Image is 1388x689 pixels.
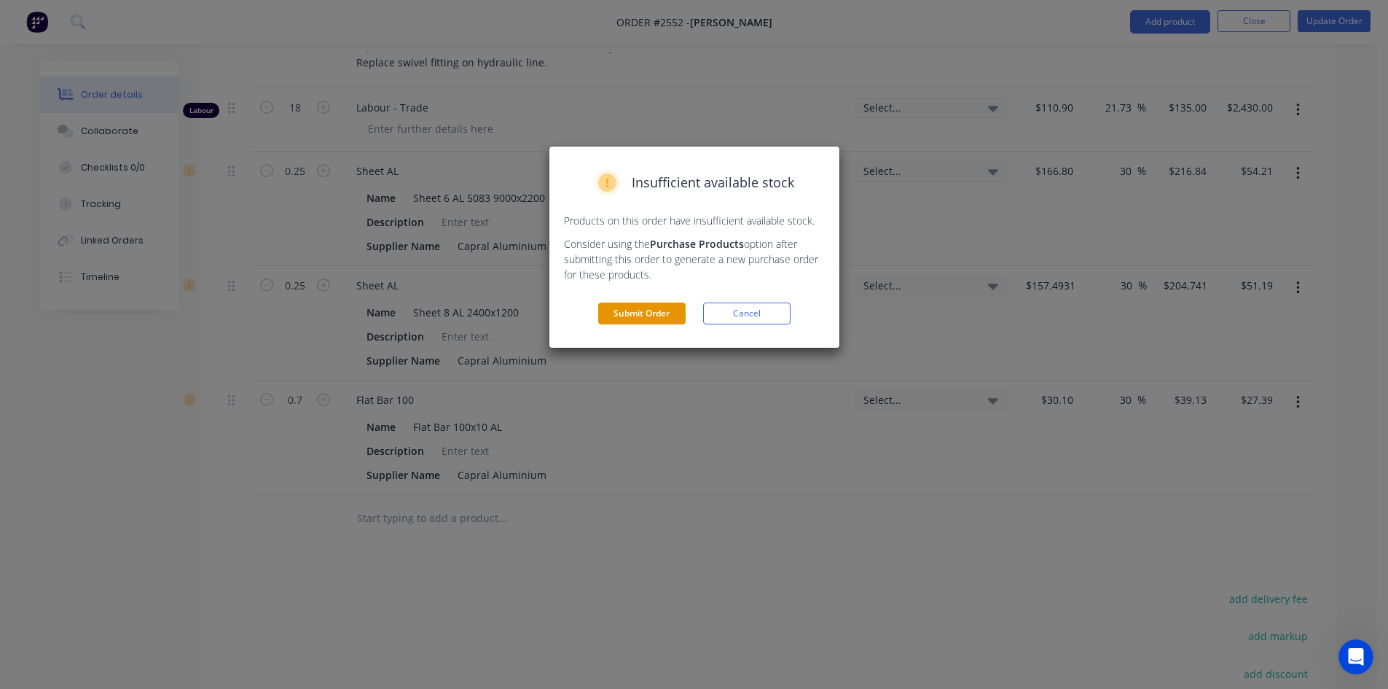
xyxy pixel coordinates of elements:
[598,303,686,324] button: Submit Order
[564,213,825,228] p: Products on this order have insufficient available stock.
[564,236,825,282] p: Consider using the option after submitting this order to generate a new purchase order for these ...
[1338,639,1373,674] iframe: Intercom live chat
[650,237,744,251] strong: Purchase Products
[703,303,791,324] button: Cancel
[632,173,794,192] span: Insufficient available stock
